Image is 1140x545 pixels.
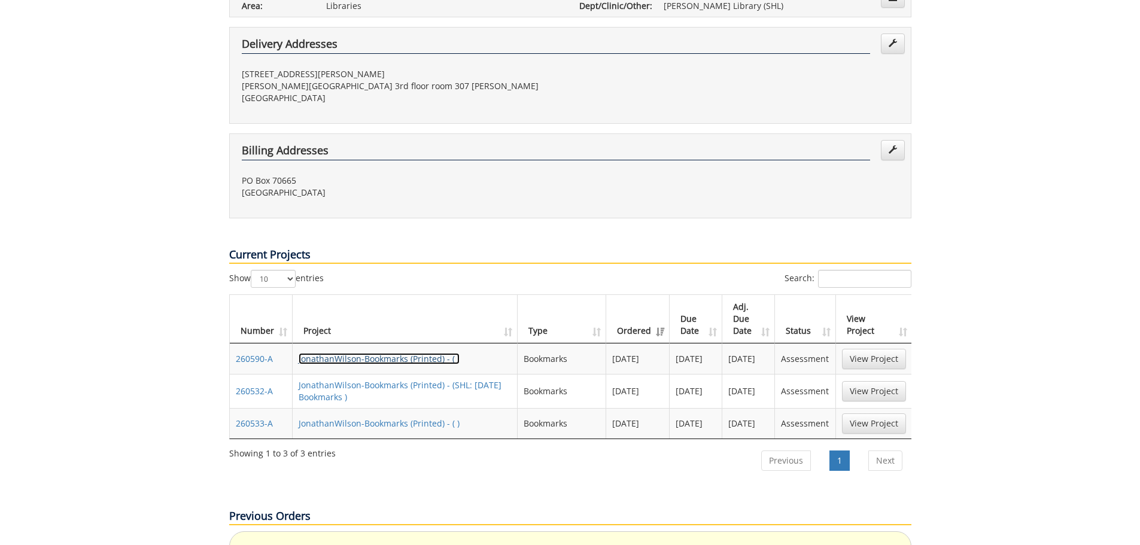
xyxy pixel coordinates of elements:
[775,295,835,343] th: Status: activate to sort column ascending
[293,295,518,343] th: Project: activate to sort column ascending
[785,270,911,288] label: Search:
[299,353,460,364] a: JonathanWilson-Bookmarks (Printed) - ( )
[842,381,906,401] a: View Project
[299,379,501,403] a: JonathanWilson-Bookmarks (Printed) - (SHL: [DATE] Bookmarks )
[229,509,911,525] p: Previous Orders
[242,145,870,160] h4: Billing Addresses
[242,187,561,199] p: [GEOGRAPHIC_DATA]
[868,450,902,471] a: Next
[722,408,775,439] td: [DATE]
[775,343,835,374] td: Assessment
[722,343,775,374] td: [DATE]
[818,270,911,288] input: Search:
[842,349,906,369] a: View Project
[229,247,911,264] p: Current Projects
[242,92,561,104] p: [GEOGRAPHIC_DATA]
[518,374,606,408] td: Bookmarks
[518,295,606,343] th: Type: activate to sort column ascending
[722,374,775,408] td: [DATE]
[518,408,606,439] td: Bookmarks
[670,374,722,408] td: [DATE]
[881,140,905,160] a: Edit Addresses
[881,34,905,54] a: Edit Addresses
[670,295,722,343] th: Due Date: activate to sort column ascending
[842,413,906,434] a: View Project
[606,295,670,343] th: Ordered: activate to sort column ascending
[606,343,670,374] td: [DATE]
[242,38,870,54] h4: Delivery Addresses
[242,68,561,80] p: [STREET_ADDRESS][PERSON_NAME]
[775,374,835,408] td: Assessment
[670,408,722,439] td: [DATE]
[229,443,336,459] div: Showing 1 to 3 of 3 entries
[242,80,561,92] p: [PERSON_NAME][GEOGRAPHIC_DATA] 3rd floor room 307 [PERSON_NAME]
[829,450,850,471] a: 1
[722,295,775,343] th: Adj. Due Date: activate to sort column ascending
[761,450,811,471] a: Previous
[229,270,324,288] label: Show entries
[606,408,670,439] td: [DATE]
[230,295,293,343] th: Number: activate to sort column ascending
[251,270,296,288] select: Showentries
[518,343,606,374] td: Bookmarks
[236,353,273,364] a: 260590-A
[242,175,561,187] p: PO Box 70665
[670,343,722,374] td: [DATE]
[236,418,273,429] a: 260533-A
[606,374,670,408] td: [DATE]
[836,295,912,343] th: View Project: activate to sort column ascending
[775,408,835,439] td: Assessment
[236,385,273,397] a: 260532-A
[299,418,460,429] a: JonathanWilson-Bookmarks (Printed) - ( )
